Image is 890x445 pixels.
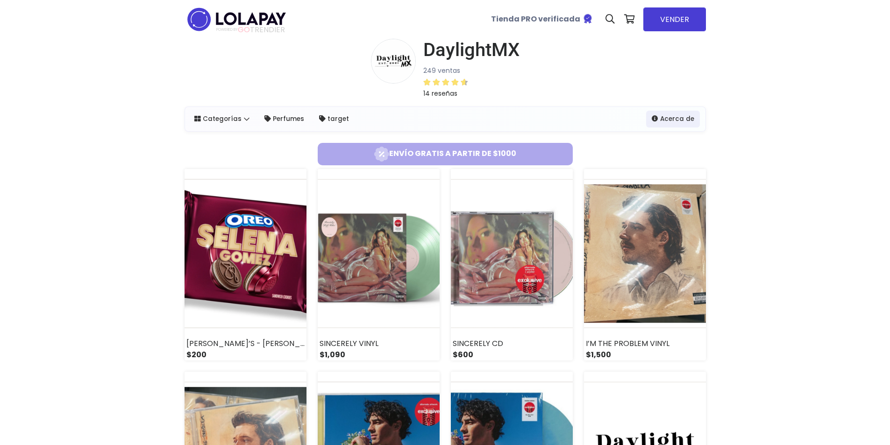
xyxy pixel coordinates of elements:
[451,169,573,360] a: SINCERELY CD $600
[451,349,573,360] div: $600
[185,349,306,360] div: $200
[185,169,306,338] img: small_1749632157822.png
[451,338,573,349] div: SINCERELY CD
[584,169,706,360] a: I’M THE PROBLEM VINYL $1,500
[216,26,285,34] span: TRENDIER
[646,111,700,127] a: Acerca de
[259,111,310,127] a: Perfumes
[318,338,440,349] div: SINCERELY VINYL
[185,5,289,34] img: logo
[371,39,416,84] img: small.png
[318,169,440,338] img: small_1748473266243.png
[189,111,256,127] a: Categorías
[423,77,468,88] div: 4.71 / 5
[185,169,306,360] a: [PERSON_NAME]’S - [PERSON_NAME] $200
[584,349,706,360] div: $1,500
[643,7,706,31] a: VENDER
[423,89,457,98] small: 14 reseñas
[491,14,580,24] b: Tienda PRO verificada
[318,169,440,360] a: SINCERELY VINYL $1,090
[313,111,355,127] a: target
[321,147,569,162] span: Envío gratis a partir de $1000
[185,338,306,349] div: [PERSON_NAME]’S - [PERSON_NAME]
[584,338,706,349] div: I’M THE PROBLEM VINYL
[416,39,520,61] a: DaylightMX
[423,66,460,75] small: 249 ventas
[423,76,520,99] a: 14 reseñas
[582,13,593,24] img: Tienda verificada
[238,24,250,35] span: GO
[216,27,238,32] span: POWERED BY
[423,39,520,61] h1: DaylightMX
[451,169,573,338] img: small_1748473216045.png
[318,349,440,360] div: $1,090
[584,169,706,338] img: small_1748473076938.png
